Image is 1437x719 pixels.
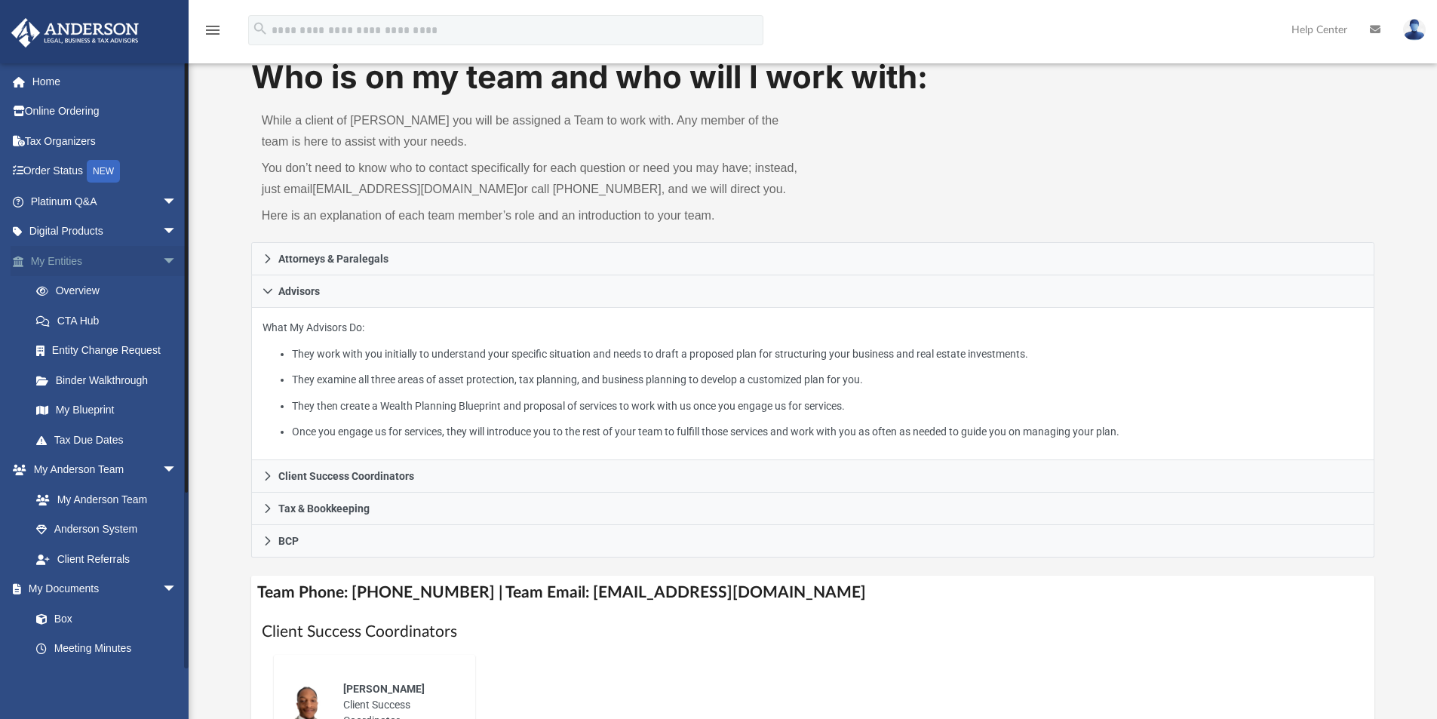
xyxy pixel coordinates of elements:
[21,425,200,455] a: Tax Due Dates
[251,275,1375,308] a: Advisors
[251,525,1375,558] a: BCP
[162,246,192,277] span: arrow_drop_down
[278,253,388,264] span: Attorneys & Paralegals
[292,422,1363,441] li: Once you engage us for services, they will introduce you to the rest of your team to fulfill thos...
[21,276,200,306] a: Overview
[162,186,192,217] span: arrow_drop_down
[21,515,192,545] a: Anderson System
[251,55,1375,100] h1: Who is on my team and who will I work with:
[21,306,200,336] a: CTA Hub
[11,66,200,97] a: Home
[11,126,200,156] a: Tax Organizers
[11,186,200,217] a: Platinum Q&Aarrow_drop_down
[11,455,192,485] a: My Anderson Teamarrow_drop_down
[21,663,185,693] a: Forms Library
[11,217,200,247] a: Digital Productsarrow_drop_down
[11,246,200,276] a: My Entitiesarrow_drop_down
[263,318,1364,441] p: What My Advisors Do:
[21,395,192,426] a: My Blueprint
[278,536,299,546] span: BCP
[204,21,222,39] i: menu
[262,621,1365,643] h1: Client Success Coordinators
[262,158,803,200] p: You don’t need to know who to contact specifically for each question or need you may have; instea...
[11,156,200,187] a: Order StatusNEW
[251,493,1375,525] a: Tax & Bookkeeping
[251,308,1375,461] div: Advisors
[251,576,1375,610] h4: Team Phone: [PHONE_NUMBER] | Team Email: [EMAIL_ADDRESS][DOMAIN_NAME]
[251,242,1375,275] a: Attorneys & Paralegals
[21,544,192,574] a: Client Referrals
[278,286,320,297] span: Advisors
[1403,19,1426,41] img: User Pic
[21,634,192,664] a: Meeting Minutes
[262,205,803,226] p: Here is an explanation of each team member’s role and an introduction to your team.
[21,365,200,395] a: Binder Walkthrough
[252,20,269,37] i: search
[21,484,185,515] a: My Anderson Team
[292,397,1363,416] li: They then create a Wealth Planning Blueprint and proposal of services to work with us once you en...
[162,217,192,247] span: arrow_drop_down
[343,683,425,695] span: [PERSON_NAME]
[292,370,1363,389] li: They examine all three areas of asset protection, tax planning, and business planning to develop ...
[204,29,222,39] a: menu
[251,460,1375,493] a: Client Success Coordinators
[312,183,517,195] a: [EMAIL_ADDRESS][DOMAIN_NAME]
[292,345,1363,364] li: They work with you initially to understand your specific situation and needs to draft a proposed ...
[11,97,200,127] a: Online Ordering
[278,503,370,514] span: Tax & Bookkeeping
[162,574,192,605] span: arrow_drop_down
[21,336,200,366] a: Entity Change Request
[162,455,192,486] span: arrow_drop_down
[262,110,803,152] p: While a client of [PERSON_NAME] you will be assigned a Team to work with. Any member of the team ...
[7,18,143,48] img: Anderson Advisors Platinum Portal
[87,160,120,183] div: NEW
[278,471,414,481] span: Client Success Coordinators
[11,574,192,604] a: My Documentsarrow_drop_down
[21,604,185,634] a: Box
